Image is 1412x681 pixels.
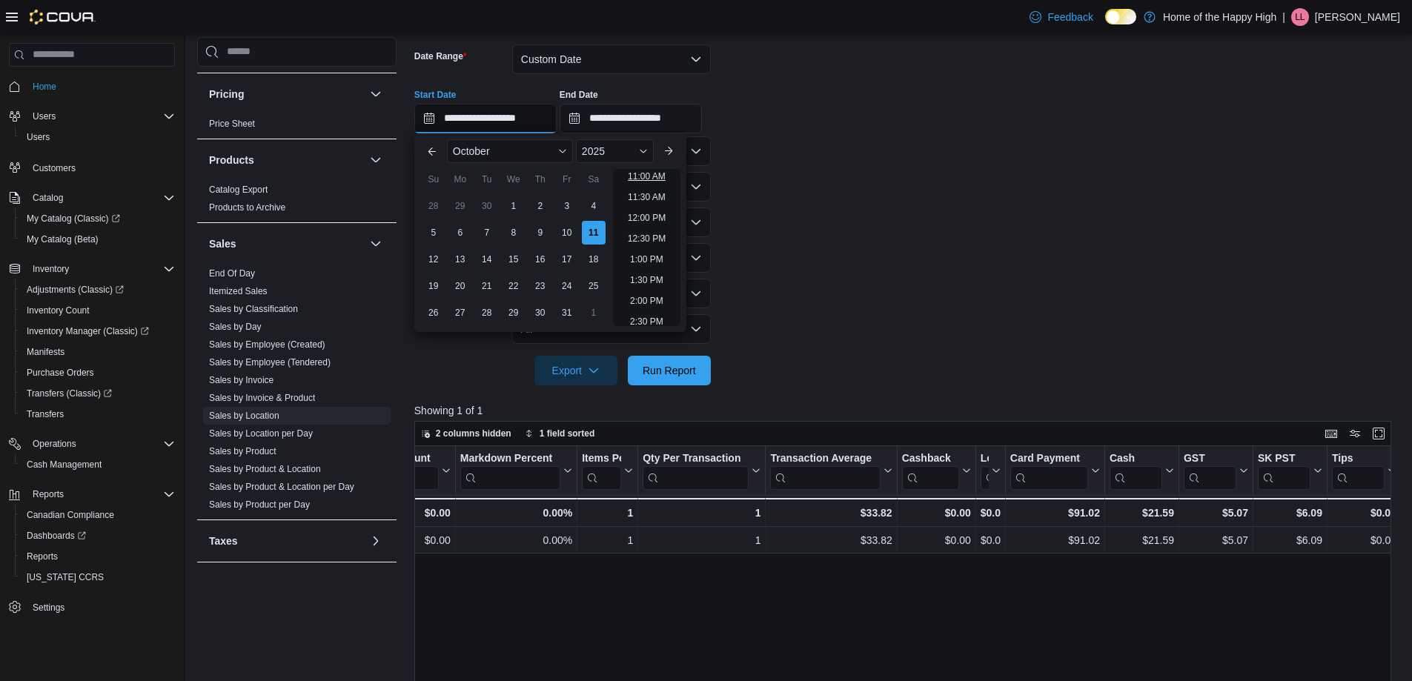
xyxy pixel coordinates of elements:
[555,248,579,271] div: day-17
[1163,8,1276,26] p: Home of the Happy High
[27,78,62,96] a: Home
[624,313,669,330] li: 2:30 PM
[414,403,1402,418] p: Showing 1 of 1
[981,452,989,466] div: Loyalty Redemptions
[555,167,579,191] div: Fr
[27,530,86,542] span: Dashboards
[27,551,58,562] span: Reports
[622,230,672,248] li: 12:30 PM
[528,167,552,191] div: Th
[534,356,617,385] button: Export
[27,213,120,225] span: My Catalog (Classic)
[543,356,609,385] span: Export
[422,167,445,191] div: Su
[448,274,472,298] div: day-20
[209,339,325,350] a: Sales by Employee (Created)
[1258,452,1310,466] div: SK PST
[359,531,450,549] div: $0.00
[15,546,181,567] button: Reports
[560,89,598,101] label: End Date
[21,281,175,299] span: Adjustments (Classic)
[209,428,313,439] span: Sales by Location per Day
[27,158,175,176] span: Customers
[770,452,880,466] div: Transaction Average
[15,567,181,588] button: [US_STATE] CCRS
[27,107,175,125] span: Users
[901,452,958,466] div: Cashback
[209,286,268,296] a: Itemized Sales
[21,281,130,299] a: Adjustments (Classic)
[27,367,94,379] span: Purchase Orders
[197,115,397,139] div: Pricing
[582,301,606,325] div: day-1
[690,145,702,157] button: Open list of options
[460,531,572,549] div: 0.00%
[502,221,526,245] div: day-8
[15,454,181,475] button: Cash Management
[15,279,181,300] a: Adjustments (Classic)
[555,301,579,325] div: day-31
[209,393,315,403] a: Sales by Invoice & Product
[21,322,175,340] span: Inventory Manager (Classic)
[582,167,606,191] div: Sa
[21,385,118,402] a: Transfers (Classic)
[15,321,181,342] a: Inventory Manager (Classic)
[1295,8,1305,26] span: LL
[1258,452,1322,490] button: SK PST
[1282,8,1285,26] p: |
[209,322,262,332] a: Sales by Day
[27,435,82,453] button: Operations
[209,534,238,548] h3: Taxes
[1184,452,1248,490] button: GST
[415,425,517,442] button: 2 columns hidden
[209,392,315,404] span: Sales by Invoice & Product
[209,268,255,279] span: End Of Day
[27,599,70,617] a: Settings
[209,285,268,297] span: Itemized Sales
[1184,452,1236,490] div: GST
[1105,9,1136,24] input: Dark Mode
[560,104,702,133] input: Press the down key to open a popover containing a calendar.
[582,221,606,245] div: day-11
[33,81,56,93] span: Home
[21,230,105,248] a: My Catalog (Beta)
[209,202,285,213] span: Products to Archive
[33,263,69,275] span: Inventory
[422,194,445,218] div: day-28
[582,145,605,157] span: 2025
[209,153,364,167] button: Products
[624,271,669,289] li: 1:30 PM
[528,221,552,245] div: day-9
[209,463,321,475] span: Sales by Product & Location
[21,302,96,319] a: Inventory Count
[209,357,331,368] a: Sales by Employee (Tendered)
[422,301,445,325] div: day-26
[582,452,621,490] div: Items Per Transaction
[1047,10,1093,24] span: Feedback
[21,456,175,474] span: Cash Management
[209,185,268,195] a: Catalog Export
[643,452,760,490] button: Qty Per Transaction
[475,274,499,298] div: day-21
[1184,452,1236,466] div: GST
[21,506,175,524] span: Canadian Compliance
[21,405,70,423] a: Transfers
[359,504,450,522] div: $0.00
[475,301,499,325] div: day-28
[367,85,385,103] button: Pricing
[901,452,958,490] div: Cashback
[21,456,107,474] a: Cash Management
[770,531,892,549] div: $33.82
[367,151,385,169] button: Products
[15,383,181,404] a: Transfers (Classic)
[209,446,276,456] a: Sales by Product
[622,209,672,227] li: 12:00 PM
[367,532,385,550] button: Taxes
[422,248,445,271] div: day-12
[359,452,438,490] div: Total Discount
[209,87,364,102] button: Pricing
[1332,452,1385,466] div: Tips
[209,236,364,251] button: Sales
[21,568,175,586] span: Washington CCRS
[981,504,1001,522] div: $0.00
